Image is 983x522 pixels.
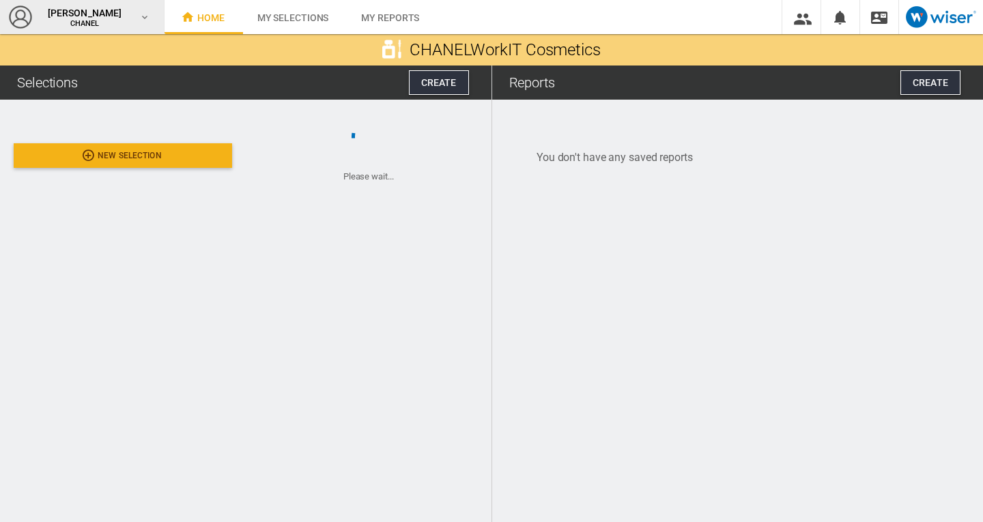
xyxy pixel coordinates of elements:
[409,70,469,95] button: Create
[8,5,33,29] img: profile2-48x48.png
[410,40,470,59] span: CHANEL
[900,70,960,95] button: Create
[509,73,555,92] div: Reports
[899,6,983,28] a: Open Wiser website
[14,143,232,168] button: New selection
[257,12,329,23] span: My selections
[906,6,976,28] img: logo_wiser_103x32.png
[74,151,172,160] span: New selection
[181,12,225,23] span: Home
[860,8,898,27] div: Contact us
[44,6,126,20] span: [PERSON_NAME]
[382,39,601,62] span: WorkIT Cosmetics
[44,20,126,28] span: CHANEL
[913,77,948,88] span: Create
[382,40,401,59] img: cosmetic2b-white-132.png
[17,73,78,92] div: Selections
[343,171,394,182] ng-transclude: Please wait...
[537,150,693,165] div: You don't have any saved reports
[421,77,457,88] span: Create
[361,12,419,23] span: My reports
